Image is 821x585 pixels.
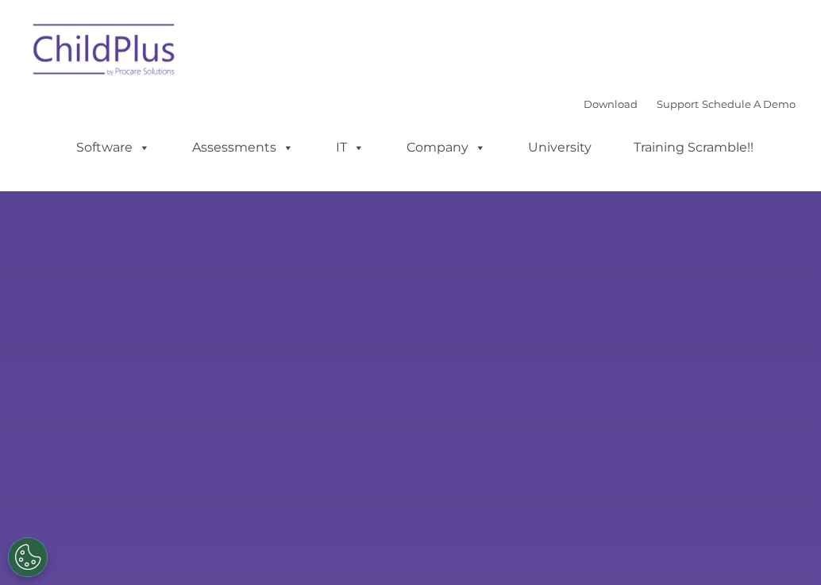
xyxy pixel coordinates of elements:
img: ChildPlus by Procare Solutions [25,13,184,92]
a: Support [657,98,699,110]
a: Schedule A Demo [702,98,796,110]
a: Download [584,98,638,110]
a: University [512,132,607,164]
a: Software [60,132,166,164]
a: Training Scramble!! [618,132,769,164]
a: Assessments [176,132,310,164]
a: IT [320,132,380,164]
a: Company [391,132,502,164]
button: Cookies Settings [8,537,48,577]
font: | [584,98,796,110]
